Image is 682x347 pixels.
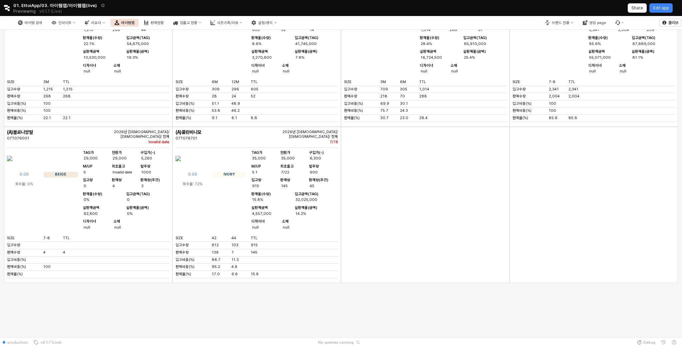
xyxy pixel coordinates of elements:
div: 시즌기획/리뷰 [217,21,238,25]
button: Debug [634,338,658,347]
div: 리오더 [91,21,101,25]
p: 클리브 [668,20,678,25]
span: v0.1.7 (Live) [39,340,62,345]
button: 영업 page [579,19,610,27]
span: Debug [643,340,655,345]
button: 클리브 [659,19,681,27]
div: 인사이트 [58,21,72,25]
div: 설정/관리 [258,21,273,25]
span: No queries running [318,340,353,345]
div: Menu item 6 [611,19,628,27]
p: Edit app [653,5,669,11]
div: 아이템맵 [121,21,135,25]
button: Releases and History [36,7,66,16]
button: v0.1.7 (Live) [31,338,64,347]
div: 입출고 현황 [180,21,197,25]
span: 01. EttoiApp/03. 아이템맵/아이템맵(live) [13,2,97,9]
button: Edit app [649,3,673,13]
div: Previewing v0.1.7 (Live) [13,7,66,16]
button: 입출고 현황 [169,19,205,27]
div: 판매현황 [151,21,164,25]
button: 아이템맵 [111,19,139,27]
button: 인사이트 [48,19,79,27]
button: 판매현황 [140,19,168,27]
button: 리오더 [81,19,109,27]
button: Add app to favorites [100,2,106,9]
div: 브랜드 전환 [552,21,569,25]
div: 아이템 검색 [25,21,42,25]
button: 설정/관리 [247,19,280,27]
button: 시즌기획/리뷰 [206,19,246,27]
p: Share [631,5,643,11]
button: Share app [628,3,647,13]
div: 영업 page [589,21,606,25]
button: History [658,338,669,347]
p: v0.1.7 (Live) [39,9,62,14]
span: production [7,340,28,345]
button: 브랜드 전환 [541,19,577,27]
button: 아이템 검색 [14,19,46,27]
button: Help [669,338,679,347]
span: Previewing [13,8,36,15]
button: Reset app state [355,340,361,344]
